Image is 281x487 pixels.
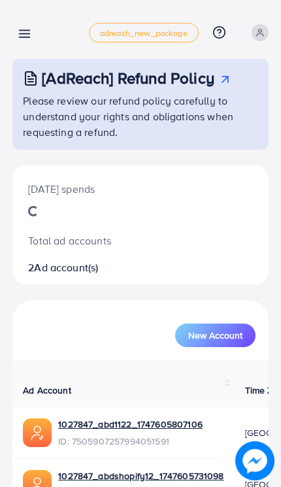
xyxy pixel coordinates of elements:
[28,261,253,274] h2: 2
[100,29,188,37] span: adreach_new_package
[58,418,203,431] a: 1027847_abd1122_1747605807106
[58,469,223,482] a: 1027847_abdshopify12_1747605731098
[238,444,273,479] img: image
[188,331,242,340] span: New Account
[58,435,203,448] span: ID: 7505907257994051591
[175,324,256,347] button: New Account
[23,384,71,397] span: Ad Account
[28,233,253,248] p: Total ad accounts
[34,260,98,275] span: Ad account(s)
[28,181,253,197] p: [DATE] spends
[23,418,52,447] img: ic-ads-acc.e4c84228.svg
[89,23,199,42] a: adreach_new_package
[42,69,214,88] h3: [AdReach] Refund Policy
[23,93,261,140] p: Please review our refund policy carefully to understand your rights and obligations when requesti...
